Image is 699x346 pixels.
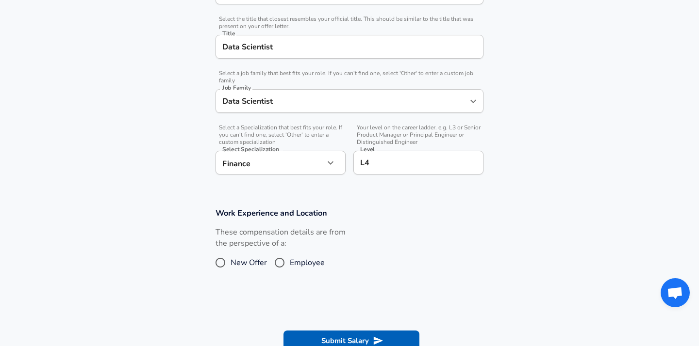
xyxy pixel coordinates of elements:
span: Select a job family that best fits your role. If you can't find one, select 'Other' to enter a cu... [216,70,483,84]
div: Finance [216,151,324,174]
label: Level [360,146,375,152]
span: Select the title that closest resembles your official title. This should be similar to the title ... [216,16,483,30]
div: 채팅 열기 [661,278,690,307]
label: These compensation details are from the perspective of a: [216,227,346,249]
label: Title [222,31,235,36]
button: Open [466,94,480,108]
span: Employee [290,257,325,268]
input: Software Engineer [220,39,479,54]
h3: Work Experience and Location [216,207,483,219]
input: Software Engineer [220,94,465,109]
label: Select Specialization [222,146,279,152]
span: New Offer [231,257,267,268]
span: Select a Specialization that best fits your role. If you can't find one, select 'Other' to enter ... [216,124,346,146]
label: Job Family [222,85,251,91]
span: Your level on the career ladder. e.g. L3 or Senior Product Manager or Principal Engineer or Disti... [353,124,483,146]
input: L3 [358,155,479,170]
